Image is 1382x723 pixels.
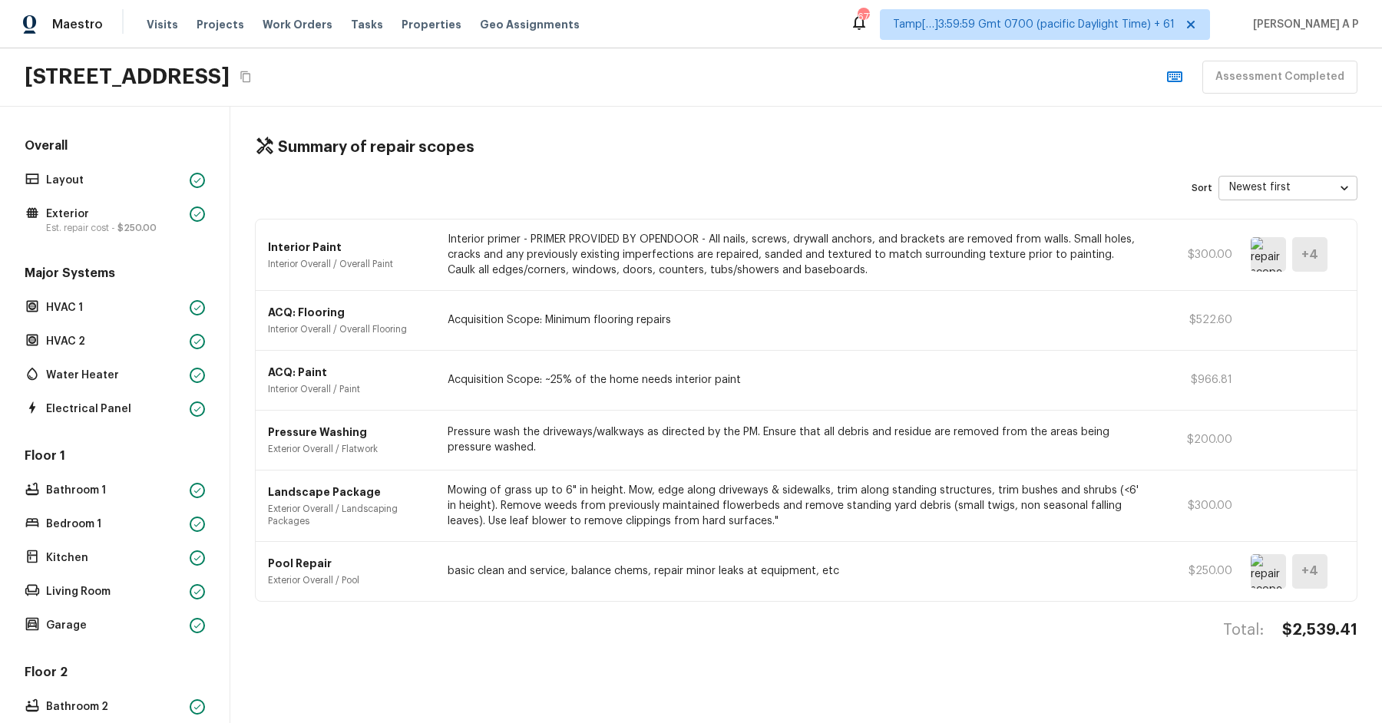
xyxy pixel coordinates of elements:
p: Pool Repair [268,556,429,571]
p: Pressure Washing [268,424,429,440]
p: $250.00 [1163,563,1232,579]
span: Projects [197,17,244,32]
h5: Major Systems [21,265,208,285]
p: Bathroom 1 [46,483,183,498]
p: Interior Paint [268,239,429,255]
h5: Overall [21,137,208,157]
span: [PERSON_NAME] A P [1247,17,1359,32]
p: Exterior Overall / Landscaping Packages [268,503,429,527]
p: Interior primer - PRIMER PROVIDED BY OPENDOOR - All nails, screws, drywall anchors, and brackets ... [448,232,1145,278]
h4: Summary of repair scopes [278,137,474,157]
p: HVAC 2 [46,334,183,349]
img: repair scope asset [1251,237,1286,272]
span: Tamp[…]3:59:59 Gmt 0700 (pacific Daylight Time) + 61 [893,17,1175,32]
p: $200.00 [1163,432,1232,447]
p: Interior Overall / Overall Flooring [268,323,429,335]
p: Water Heater [46,368,183,383]
div: Newest first [1218,167,1357,208]
p: Landscape Package [268,484,429,500]
h5: + 4 [1301,246,1318,263]
img: repair scope asset [1251,554,1286,589]
p: Kitchen [46,550,183,566]
span: $250.00 [117,223,157,233]
p: $300.00 [1163,498,1232,513]
p: Interior Overall / Overall Paint [268,258,429,270]
h4: Total: [1223,620,1264,640]
span: Work Orders [263,17,332,32]
p: ACQ: Paint [268,365,429,380]
span: Visits [147,17,178,32]
h4: $2,539.41 [1282,620,1357,640]
p: basic clean and service, balance chems, repair minor leaks at equipment, etc [448,563,1145,579]
h5: + 4 [1301,563,1318,579]
span: Geo Assignments [480,17,580,32]
p: Exterior Overall / Flatwork [268,443,429,455]
div: 677 [858,9,868,25]
span: Properties [402,17,461,32]
p: $300.00 [1163,247,1232,262]
p: Acquisition Scope: Minimum flooring repairs [448,312,1145,328]
p: ACQ: Flooring [268,305,429,320]
p: Bathroom 2 [46,699,183,715]
p: $522.60 [1163,312,1232,328]
span: Tasks [351,19,383,30]
p: Living Room [46,584,183,599]
p: Exterior Overall / Pool [268,574,429,586]
h2: [STREET_ADDRESS] [25,63,230,91]
p: Bedroom 1 [46,517,183,532]
h5: Floor 1 [21,447,208,467]
p: Interior Overall / Paint [268,383,429,395]
p: HVAC 1 [46,300,183,315]
p: Est. repair cost - [46,222,183,234]
p: Garage [46,618,183,633]
p: Layout [46,173,183,188]
h5: Floor 2 [21,664,208,684]
p: Acquisition Scope: ~25% of the home needs interior paint [448,372,1145,388]
p: Pressure wash the driveways/walkways as directed by the PM. Ensure that all debris and residue ar... [448,424,1145,455]
p: Mowing of grass up to 6" in height. Mow, edge along driveways & sidewalks, trim along standing st... [448,483,1145,529]
button: Copy Address [236,67,256,87]
p: Sort [1192,182,1212,194]
p: $966.81 [1163,372,1232,388]
p: Electrical Panel [46,401,183,417]
span: Maestro [52,17,103,32]
p: Exterior [46,206,183,222]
